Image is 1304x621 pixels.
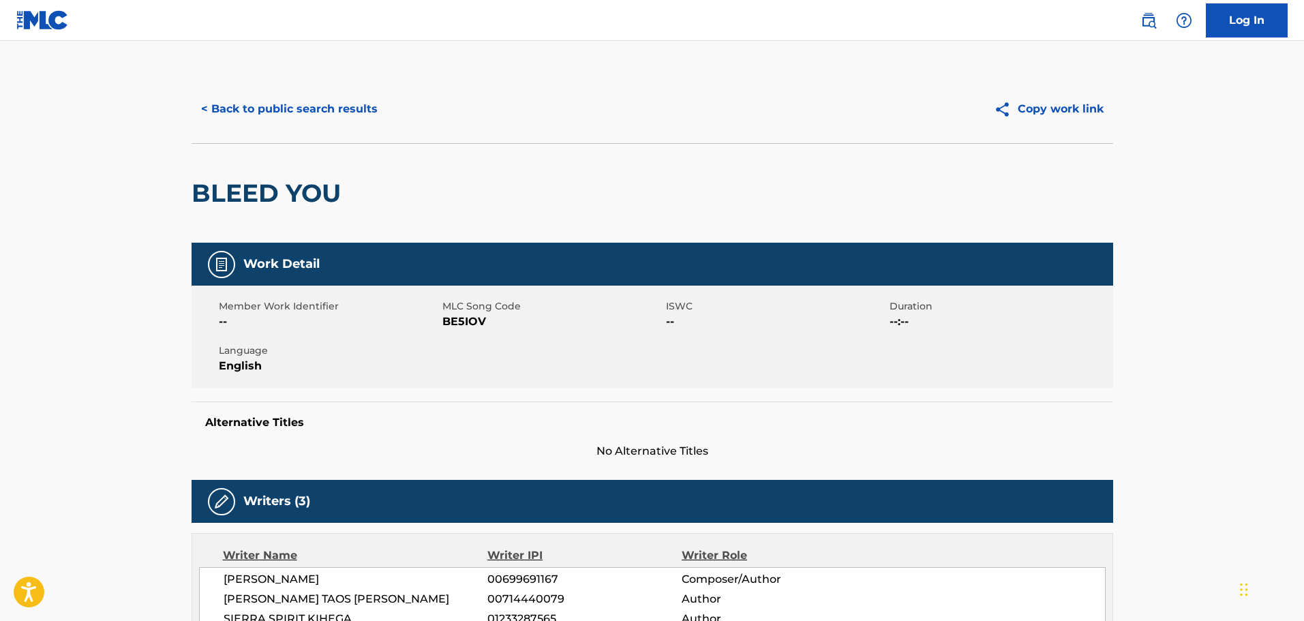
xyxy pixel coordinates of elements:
[984,92,1113,126] button: Copy work link
[1176,12,1192,29] img: help
[682,591,858,607] span: Author
[682,571,858,588] span: Composer/Author
[1170,7,1198,34] div: Help
[487,591,681,607] span: 00714440079
[192,443,1113,459] span: No Alternative Titles
[1236,556,1304,621] iframe: Chat Widget
[223,547,488,564] div: Writer Name
[487,571,681,588] span: 00699691167
[442,299,663,314] span: MLC Song Code
[442,314,663,330] span: BE5IOV
[219,314,439,330] span: --
[890,314,1110,330] span: --:--
[213,256,230,273] img: Work Detail
[213,494,230,510] img: Writers
[1140,12,1157,29] img: search
[994,101,1018,118] img: Copy work link
[666,314,886,330] span: --
[243,256,320,272] h5: Work Detail
[192,92,387,126] button: < Back to public search results
[243,494,310,509] h5: Writers (3)
[682,547,858,564] div: Writer Role
[219,344,439,358] span: Language
[224,571,488,588] span: [PERSON_NAME]
[666,299,886,314] span: ISWC
[890,299,1110,314] span: Duration
[205,416,1100,429] h5: Alternative Titles
[219,358,439,374] span: English
[224,591,488,607] span: [PERSON_NAME] TAOS [PERSON_NAME]
[1240,569,1248,610] div: Drag
[487,547,682,564] div: Writer IPI
[219,299,439,314] span: Member Work Identifier
[1135,7,1162,34] a: Public Search
[192,178,348,209] h2: BLEED YOU
[16,10,69,30] img: MLC Logo
[1206,3,1288,37] a: Log In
